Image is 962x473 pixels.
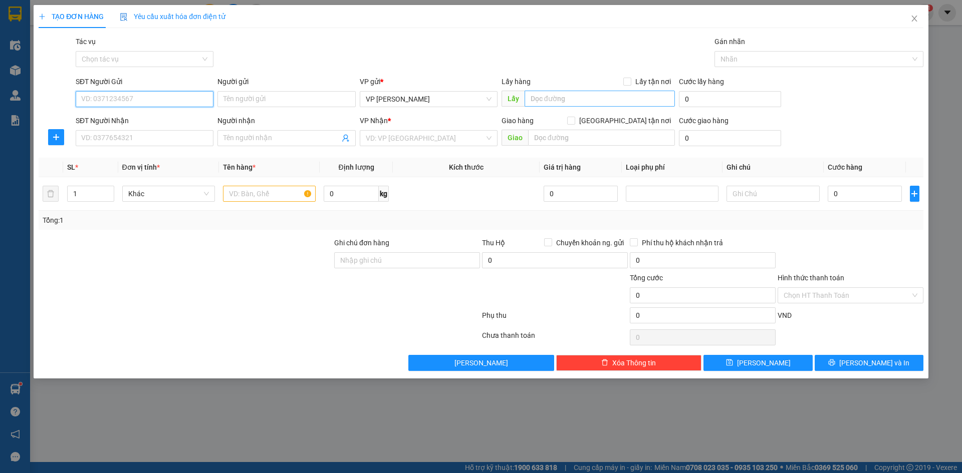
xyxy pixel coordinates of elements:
[334,239,389,247] label: Ghi chú đơn hàng
[900,5,928,33] button: Close
[910,186,919,202] button: plus
[120,13,128,21] img: icon
[128,186,209,201] span: Khác
[49,133,64,141] span: plus
[638,237,727,248] span: Phí thu hộ khách nhận trả
[778,274,844,282] label: Hình thức thanh toán
[575,115,675,126] span: [GEOGRAPHIC_DATA] tận nơi
[544,186,618,202] input: 0
[482,239,505,247] span: Thu Hộ
[612,357,656,368] span: Xóa Thông tin
[217,76,355,87] div: Người gửi
[622,158,723,177] th: Loại phụ phí
[223,186,316,202] input: VD: Bàn, Ghế
[703,355,812,371] button: save[PERSON_NAME]
[122,163,160,171] span: Đơn vị tính
[714,38,745,46] label: Gán nhãn
[630,274,663,282] span: Tổng cước
[76,38,96,46] label: Tác vụ
[481,330,629,347] div: Chưa thanh toán
[525,91,675,107] input: Dọc đường
[67,163,75,171] span: SL
[528,130,675,146] input: Dọc đường
[544,163,581,171] span: Giá trị hàng
[502,117,534,125] span: Giao hàng
[43,215,371,226] div: Tổng: 1
[828,359,835,367] span: printer
[552,237,628,248] span: Chuyển khoản ng. gửi
[48,129,64,145] button: plus
[839,357,909,368] span: [PERSON_NAME] và In
[39,13,46,20] span: plus
[76,115,213,126] div: SĐT Người Nhận
[217,115,355,126] div: Người nhận
[76,76,213,87] div: SĐT Người Gửi
[43,186,59,202] button: delete
[727,186,819,202] input: Ghi Chú
[379,186,389,202] span: kg
[223,163,256,171] span: Tên hàng
[828,163,862,171] span: Cước hàng
[342,134,350,142] span: user-add
[737,357,791,368] span: [PERSON_NAME]
[120,13,225,21] span: Yêu cầu xuất hóa đơn điện tử
[502,78,531,86] span: Lấy hàng
[360,76,498,87] div: VP gửi
[723,158,823,177] th: Ghi chú
[679,130,781,146] input: Cước giao hàng
[502,91,525,107] span: Lấy
[910,190,919,198] span: plus
[366,92,492,107] span: VP Ngọc Hồi
[631,76,675,87] span: Lấy tận nơi
[679,117,729,125] label: Cước giao hàng
[556,355,702,371] button: deleteXóa Thông tin
[408,355,554,371] button: [PERSON_NAME]
[910,15,918,23] span: close
[726,359,733,367] span: save
[679,78,724,86] label: Cước lấy hàng
[360,117,388,125] span: VP Nhận
[39,13,104,21] span: TẠO ĐƠN HÀNG
[815,355,923,371] button: printer[PERSON_NAME] và In
[449,163,484,171] span: Kích thước
[778,311,792,319] span: VND
[502,130,528,146] span: Giao
[679,91,781,107] input: Cước lấy hàng
[338,163,374,171] span: Định lượng
[601,359,608,367] span: delete
[481,310,629,327] div: Phụ thu
[454,357,508,368] span: [PERSON_NAME]
[334,252,480,268] input: Ghi chú đơn hàng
